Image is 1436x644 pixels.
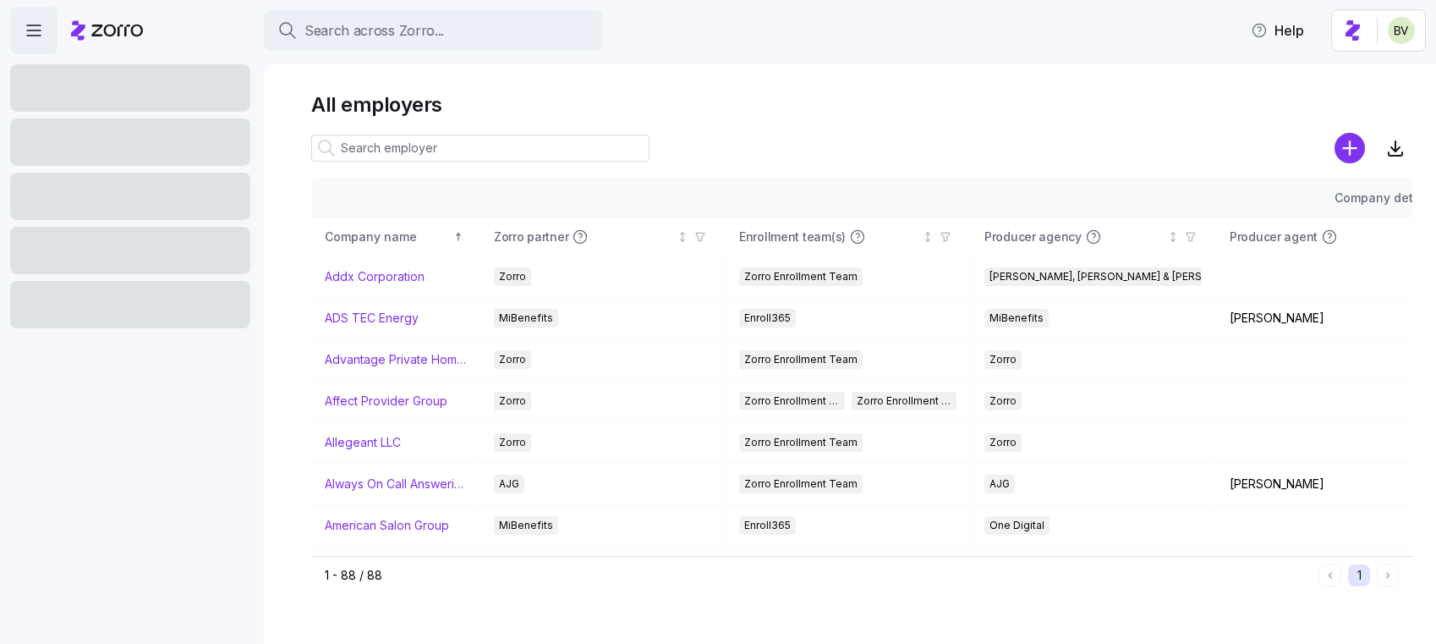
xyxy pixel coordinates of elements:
[325,567,1313,584] div: 1 - 88 / 88
[1319,564,1341,586] button: Previous page
[452,231,464,243] div: Sorted ascending
[744,267,858,286] span: Zorro Enrollment Team
[984,228,1082,245] span: Producer agency
[311,135,649,162] input: Search employer
[499,350,526,369] span: Zorro
[325,517,449,534] a: American Salon Group
[922,231,934,243] div: Not sorted
[744,433,858,452] span: Zorro Enrollment Team
[325,434,401,451] a: Allegeant LLC
[726,217,971,256] th: Enrollment team(s)Not sorted
[499,267,526,286] span: Zorro
[1377,564,1399,586] button: Next page
[325,310,419,327] a: ADS TEC Energy
[739,228,846,245] span: Enrollment team(s)
[499,392,526,410] span: Zorro
[1348,564,1370,586] button: 1
[744,475,858,493] span: Zorro Enrollment Team
[1167,231,1179,243] div: Not sorted
[1335,133,1365,163] svg: add icon
[1412,231,1424,243] div: Not sorted
[499,309,553,328] span: MiBenefits
[304,20,444,41] span: Search across Zorro...
[744,392,840,410] span: Zorro Enrollment Team
[989,350,1017,369] span: Zorro
[989,516,1044,535] span: One Digital
[744,309,791,328] span: Enroll365
[744,350,858,369] span: Zorro Enrollment Team
[989,309,1044,328] span: MiBenefits
[264,10,602,51] button: Search across Zorro...
[971,217,1216,256] th: Producer agencyNot sorted
[325,476,466,493] a: Always On Call Answering Service
[499,475,519,493] span: AJG
[857,392,952,410] span: Zorro Enrollment Experts
[1237,14,1318,47] button: Help
[311,91,1412,118] h1: All employers
[1230,228,1318,245] span: Producer agent
[744,516,791,535] span: Enroll365
[325,351,466,368] a: Advantage Private Home Care
[325,393,447,410] a: Affect Provider Group
[989,267,1255,286] span: [PERSON_NAME], [PERSON_NAME] & [PERSON_NAME]
[499,433,526,452] span: Zorro
[1388,17,1415,44] img: 676487ef2089eb4995defdc85707b4f5
[989,433,1017,452] span: Zorro
[989,475,1010,493] span: AJG
[677,231,688,243] div: Not sorted
[311,217,480,256] th: Company nameSorted ascending
[989,392,1017,410] span: Zorro
[494,228,568,245] span: Zorro partner
[325,268,425,285] a: Addx Corporation
[325,228,450,246] div: Company name
[480,217,726,256] th: Zorro partnerNot sorted
[1251,20,1304,41] span: Help
[499,516,553,535] span: MiBenefits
